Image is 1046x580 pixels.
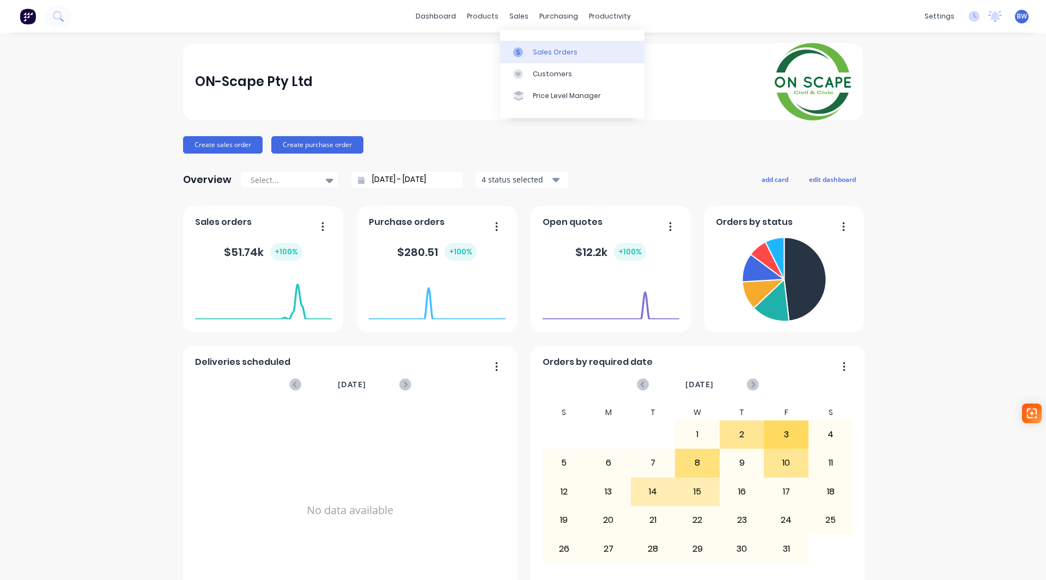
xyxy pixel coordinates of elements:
[720,449,764,477] div: 9
[543,535,586,562] div: 26
[919,8,960,25] div: settings
[685,378,714,390] span: [DATE]
[195,71,313,93] div: ON-Scape Pty Ltd
[482,174,550,185] div: 4 status selected
[1017,11,1027,21] span: BW
[224,243,302,261] div: $ 51.74k
[583,8,636,25] div: productivity
[543,216,603,229] span: Open quotes
[631,405,676,420] div: T
[676,535,719,562] div: 29
[543,506,586,534] div: 19
[445,243,477,261] div: + 100 %
[369,216,445,229] span: Purchase orders
[809,421,853,448] div: 4
[631,449,675,477] div: 7
[631,506,675,534] div: 21
[720,535,764,562] div: 30
[809,478,853,505] div: 18
[500,63,644,85] a: Customers
[410,8,461,25] a: dashboard
[587,506,630,534] div: 20
[500,85,644,107] a: Price Level Manager
[809,506,853,534] div: 25
[755,172,795,186] button: add card
[587,478,630,505] div: 13
[504,8,534,25] div: sales
[338,378,366,390] span: [DATE]
[676,421,719,448] div: 1
[716,216,793,229] span: Orders by status
[631,535,675,562] div: 28
[271,136,363,154] button: Create purchase order
[764,506,808,534] div: 24
[534,8,583,25] div: purchasing
[675,405,720,420] div: W
[775,43,851,120] img: ON-Scape Pty Ltd
[720,405,764,420] div: T
[183,136,263,154] button: Create sales order
[802,172,863,186] button: edit dashboard
[676,449,719,477] div: 8
[764,478,808,505] div: 17
[631,478,675,505] div: 14
[575,243,646,261] div: $ 12.2k
[476,172,568,188] button: 4 status selected
[809,449,853,477] div: 11
[720,506,764,534] div: 23
[543,449,586,477] div: 5
[542,405,587,420] div: S
[764,421,808,448] div: 3
[461,8,504,25] div: products
[676,478,719,505] div: 15
[614,243,646,261] div: + 100 %
[764,405,808,420] div: F
[397,243,477,261] div: $ 280.51
[587,449,630,477] div: 6
[764,535,808,562] div: 31
[183,169,232,191] div: Overview
[195,216,252,229] span: Sales orders
[195,356,290,369] span: Deliveries scheduled
[587,535,630,562] div: 27
[20,8,36,25] img: Factory
[586,405,631,420] div: M
[533,47,577,57] div: Sales Orders
[543,478,586,505] div: 12
[533,69,572,79] div: Customers
[764,449,808,477] div: 10
[808,405,853,420] div: S
[533,91,601,101] div: Price Level Manager
[676,506,719,534] div: 22
[270,243,302,261] div: + 100 %
[720,478,764,505] div: 16
[500,41,644,63] a: Sales Orders
[720,421,764,448] div: 2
